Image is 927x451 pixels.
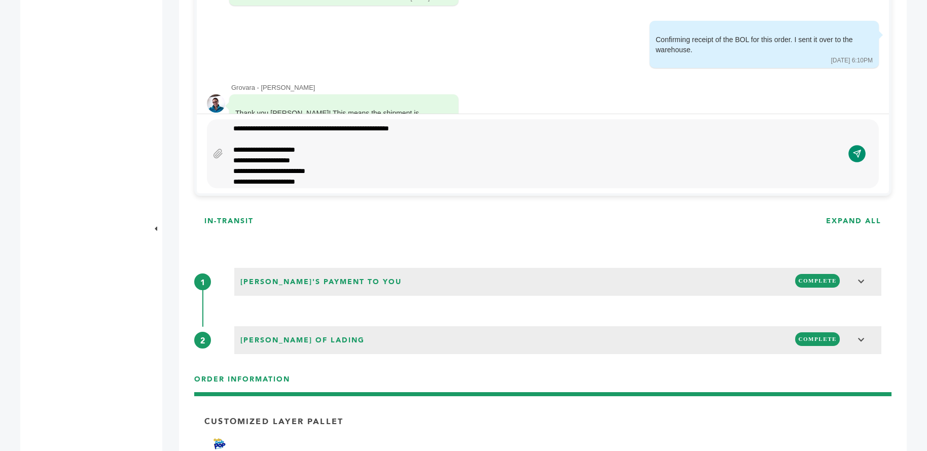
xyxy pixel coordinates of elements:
span: [PERSON_NAME]'s Payment to You [237,274,405,290]
span: [PERSON_NAME] of Lading [237,332,368,349]
p: Customized Layer Pallet [204,416,343,427]
span: COMPLETE [795,274,840,288]
h3: ORDER INFORMATION [194,374,892,392]
h3: EXPAND ALL [826,216,881,226]
span: COMPLETE [795,332,840,346]
h3: IN-TRANSIT [204,216,254,226]
div: [DATE] 6:10PM [831,56,873,65]
div: Confirming receipt of the BOL for this order. I sent it over to the warehouse. [656,35,859,55]
div: Grovara - [PERSON_NAME] [231,83,879,92]
img: Brand Name [204,438,235,449]
div: Thank you [PERSON_NAME]! This means the shipment is ready to be picked up right? [235,109,438,128]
